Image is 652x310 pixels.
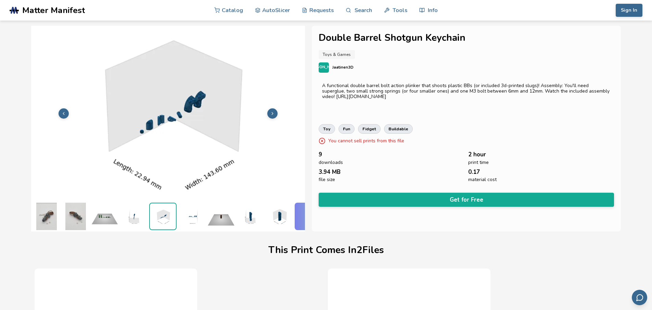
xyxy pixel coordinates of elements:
a: toy [319,124,335,134]
a: buildable [384,124,413,134]
span: 9 [319,151,322,158]
img: 2_Print_Preview [207,203,235,230]
button: Sign In [616,4,642,17]
p: You cannot sell prints from this file [328,137,404,144]
span: 2 hour [468,151,486,158]
img: 2_3D_Dimensions [266,203,293,230]
img: 1_3D_Dimensions [120,203,148,230]
span: 3.94 MB [319,169,341,175]
p: Jaatinen3D [332,64,354,71]
span: material cost [468,177,497,182]
img: 1_3D_Dimensions [178,203,206,230]
img: 1_Print_Preview [91,203,118,230]
button: Get for Free [319,193,614,207]
span: [PERSON_NAME] [308,65,340,70]
span: file size [319,177,335,182]
img: 2_3D_Dimensions [236,203,264,230]
a: fidget [358,124,381,134]
h1: This Print Comes In 2 File s [268,245,384,255]
a: fun [338,124,355,134]
div: A functional double barrel bolt action plinker that shoots plastic BBs (or included 3d-printed sl... [322,83,611,99]
span: 0.17 [468,169,480,175]
span: downloads [319,160,343,165]
span: Matter Manifest [22,5,85,15]
span: print time [468,160,489,165]
img: 1_3D_Dimensions [150,203,176,229]
button: Send feedback via email [632,290,647,305]
a: Toys & Games [319,50,355,59]
h1: Double Barrel Shotgun Keychain [319,33,614,43]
